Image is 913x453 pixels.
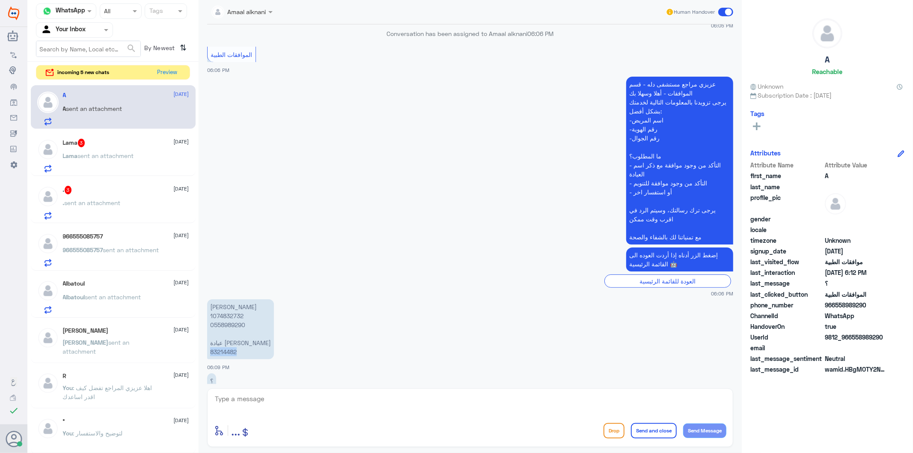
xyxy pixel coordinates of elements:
[207,67,229,73] span: 06:06 PM
[750,257,823,266] span: last_visited_flow
[750,91,904,100] span: Subscription Date : [DATE]
[63,384,73,391] span: You
[63,327,109,334] h5: Ahmed
[37,418,59,439] img: defaultAdmin.png
[750,247,823,256] span: signup_date
[825,354,887,363] span: 0
[750,354,823,363] span: last_message_sentiment
[66,105,122,112] span: sent an attachment
[180,41,187,55] i: ⇅
[9,405,19,416] i: check
[207,299,274,359] p: 21/8/2025, 6:09 PM
[73,429,123,437] span: : لتوضيح والاستفسار
[825,279,887,288] span: ؟
[813,19,842,48] img: defaultAdmin.png
[825,311,887,320] span: 2
[207,364,229,370] span: 06:09 PM
[174,90,189,98] span: [DATE]
[750,343,823,352] span: email
[63,246,103,253] span: 966555085757
[36,41,140,57] input: Search by Name, Local etc…
[41,24,54,36] img: yourInbox.svg
[750,301,823,310] span: phone_number
[825,236,887,245] span: Unknown
[37,139,59,160] img: defaultAdmin.png
[825,365,887,374] span: wamid.HBgMOTY2NTU4OTg5MjkwFQIAEhgUM0E2RTFENkIzRkREMkU3NzU2NUQA
[750,110,764,117] h6: Tags
[6,431,22,447] button: Avatar
[825,55,830,65] h5: A
[750,311,823,320] span: ChannelId
[63,199,65,206] span: .
[604,423,625,438] button: Drop
[141,41,177,58] span: By Newest
[750,215,823,224] span: gender
[750,333,823,342] span: UserId
[750,161,823,170] span: Attribute Name
[528,30,554,37] span: 06:06 PM
[626,77,733,244] p: 21/8/2025, 6:06 PM
[154,66,181,80] button: Preview
[211,51,253,58] span: الموافقات الطبية
[126,43,137,54] span: search
[711,290,733,297] span: 06:06 PM
[65,186,72,194] span: 3
[750,268,823,277] span: last_interaction
[825,333,887,342] span: 9812_966558989290
[825,322,887,331] span: true
[63,139,85,147] h5: Lama
[825,301,887,310] span: 966558989290
[683,423,726,438] button: Send Message
[750,236,823,245] span: timezone
[37,327,59,349] img: defaultAdmin.png
[750,365,823,374] span: last_message_id
[750,225,823,234] span: locale
[63,186,72,194] h5: .
[58,69,110,76] span: incoming 5 new chats
[63,384,152,400] span: : اهلا عزيزي المراجع تفضل كيف اقدر اساعدك
[750,149,781,157] h6: Attributes
[825,225,887,234] span: null
[825,257,887,266] span: موافقات الطبية
[604,274,731,288] div: العودة للقائمة الرئيسية
[750,279,823,288] span: last_message
[63,105,66,112] span: A
[626,247,733,271] p: 21/8/2025, 6:06 PM
[750,193,823,213] span: profile_pic
[63,233,103,240] h5: 966555085757
[174,232,189,239] span: [DATE]
[174,326,189,334] span: [DATE]
[63,152,78,159] span: Lama
[37,280,59,301] img: defaultAdmin.png
[825,343,887,352] span: null
[63,280,85,287] h5: Albatoul
[750,171,823,180] span: first_name
[85,293,141,301] span: sent an attachment
[174,138,189,146] span: [DATE]
[825,161,887,170] span: Attribute Value
[8,6,19,20] img: Widebot Logo
[63,293,85,301] span: Albatoul
[37,233,59,254] img: defaultAdmin.png
[37,186,59,207] img: defaultAdmin.png
[78,152,134,159] span: sent an attachment
[207,373,216,388] p: 21/8/2025, 6:12 PM
[825,171,887,180] span: A
[750,322,823,331] span: HandoverOn
[812,68,843,75] h6: Reachable
[825,247,887,256] span: 2025-08-21T15:05:39.444Z
[750,182,823,191] span: last_name
[126,42,137,56] button: search
[41,5,54,18] img: whatsapp.png
[148,6,163,17] div: Tags
[63,429,73,437] span: You
[37,373,59,394] img: defaultAdmin.png
[750,82,784,91] span: Unknown
[631,423,677,438] button: Send and close
[825,193,846,215] img: defaultAdmin.png
[37,92,59,113] img: defaultAdmin.png
[63,339,109,346] span: [PERSON_NAME]
[174,185,189,193] span: [DATE]
[174,417,189,424] span: [DATE]
[174,371,189,379] span: [DATE]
